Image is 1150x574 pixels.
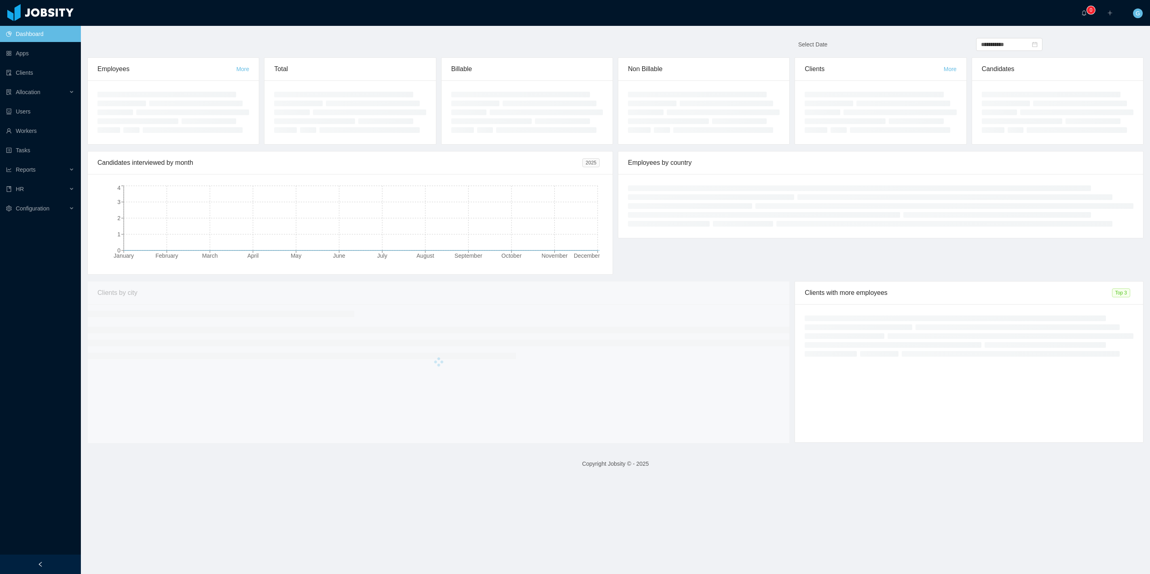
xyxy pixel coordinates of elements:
span: Top 3 [1112,288,1130,297]
i: icon: book [6,186,12,192]
div: Total [274,58,426,80]
i: icon: plus [1107,10,1113,16]
a: icon: pie-chartDashboard [6,26,74,42]
tspan: May [291,252,301,259]
div: Candidates [982,58,1133,80]
tspan: October [501,252,522,259]
tspan: 4 [117,185,120,191]
a: icon: profileTasks [6,142,74,158]
span: Allocation [16,89,40,95]
tspan: November [541,252,568,259]
a: icon: appstoreApps [6,45,74,61]
tspan: April [247,252,259,259]
tspan: February [156,252,178,259]
tspan: March [202,252,218,259]
tspan: September [455,252,482,259]
tspan: June [333,252,346,259]
span: Configuration [16,205,49,212]
tspan: July [377,252,387,259]
i: icon: solution [6,89,12,95]
div: Employees [97,58,236,80]
sup: 0 [1087,6,1095,14]
tspan: 0 [117,247,120,254]
tspan: 2 [117,215,120,221]
span: 2025 [582,158,600,167]
i: icon: bell [1081,10,1087,16]
span: HR [16,186,24,192]
a: More [944,66,957,72]
div: Candidates interviewed by month [97,151,582,174]
span: Select Date [798,41,827,48]
div: Non Billable [628,58,780,80]
tspan: January [114,252,134,259]
div: Billable [451,58,603,80]
a: icon: userWorkers [6,123,74,139]
a: More [236,66,249,72]
div: Clients with more employees [805,282,1112,304]
footer: Copyright Jobsity © - 2025 [81,450,1150,478]
span: Reports [16,166,36,173]
a: icon: robotUsers [6,103,74,120]
tspan: August [416,252,434,259]
i: icon: calendar [1032,42,1038,47]
i: icon: line-chart [6,167,12,172]
span: G [1136,8,1140,18]
div: Employees by country [628,151,1133,174]
tspan: 1 [117,231,120,238]
a: icon: auditClients [6,65,74,81]
div: Clients [805,58,943,80]
tspan: 3 [117,199,120,205]
i: icon: setting [6,206,12,211]
tspan: December [574,252,600,259]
